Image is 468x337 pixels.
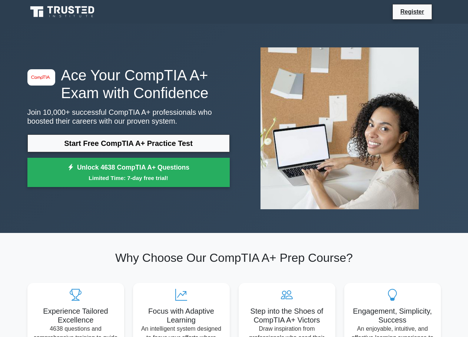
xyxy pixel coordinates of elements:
h5: Step into the Shoes of CompTIA A+ Victors [245,307,329,324]
h5: Engagement, Simplicity, Success [350,307,435,324]
a: Unlock 4638 CompTIA A+ QuestionsLimited Time: 7-day free trial! [27,158,230,187]
h2: Why Choose Our CompTIA A+ Prep Course? [27,251,441,265]
a: Register [396,7,428,16]
a: Start Free CompTIA A+ Practice Test [27,134,230,152]
h5: Experience Tailored Excellence [33,307,118,324]
h1: Ace Your CompTIA A+ Exam with Confidence [27,66,230,102]
small: Limited Time: 7-day free trial! [37,174,220,182]
p: Join 10,000+ successful CompTIA A+ professionals who boosted their careers with our proven system. [27,108,230,126]
h5: Focus with Adaptive Learning [139,307,224,324]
